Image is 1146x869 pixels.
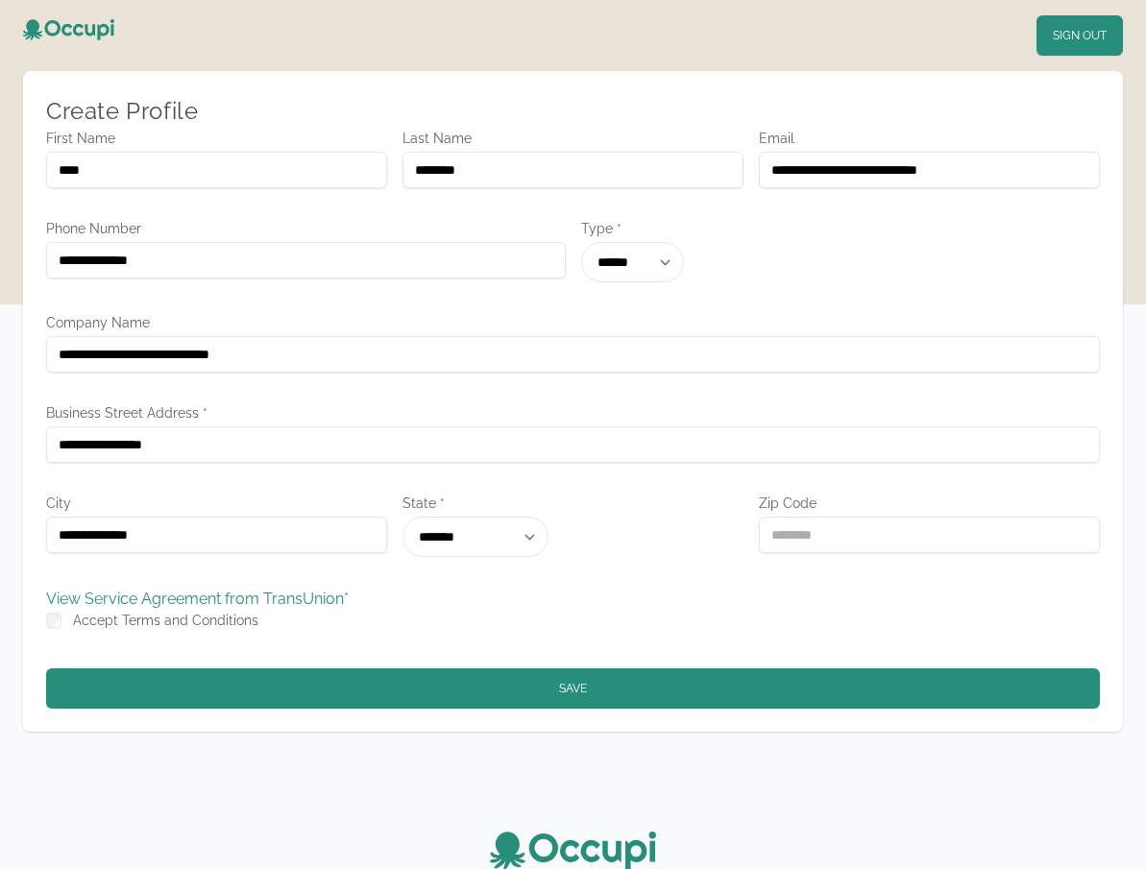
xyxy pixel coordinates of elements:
[759,129,1100,148] label: Email
[581,219,833,238] label: Type *
[73,613,258,628] label: Accept Terms and Conditions
[402,129,744,148] label: Last Name
[1036,15,1123,56] button: Sign Out
[402,494,744,513] label: State *
[46,97,198,125] span: Create Profile
[759,494,1100,513] label: Zip Code
[46,313,1100,332] label: Company Name
[46,494,387,513] label: City
[46,590,349,608] a: View Service Agreement from TransUnion*
[46,403,1100,422] label: Business Street Address *
[46,129,387,148] label: First Name
[46,219,566,238] label: Phone Number
[46,668,1100,709] button: Save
